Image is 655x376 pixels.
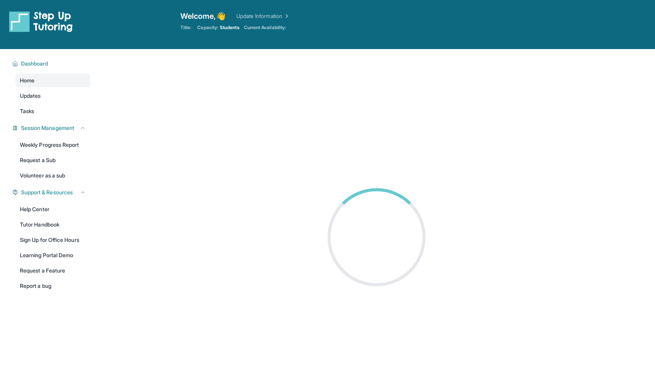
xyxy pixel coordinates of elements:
a: Request a Feature [15,264,90,277]
img: Chevron Right [282,12,290,20]
a: Request a Sub [15,153,90,167]
span: Welcome, 👋 [180,11,226,21]
a: Report a bug [15,279,90,293]
button: Session Management [18,124,86,132]
a: Tutor Handbook [15,218,90,232]
img: logo [9,11,73,32]
a: Volunteer as a sub [15,169,90,182]
span: Students [220,25,239,31]
a: Help Center [15,202,90,216]
a: Learning Portal Demo [15,248,90,262]
span: Capacity: [197,25,218,31]
a: Updates [15,89,90,103]
span: Home [20,77,34,84]
a: Home [15,74,90,87]
span: Updates [20,92,41,100]
a: Weekly Progress Report [15,138,90,152]
a: Sign Up for Office Hours [15,233,90,247]
button: Support & Resources [18,189,86,196]
span: Dashboard [21,60,48,67]
span: Tasks [20,107,34,115]
a: Tasks [15,104,90,118]
span: Session Management [21,124,74,132]
span: Title: [180,25,191,31]
button: Dashboard [18,60,86,67]
span: Current Availability: [244,25,286,31]
span: Support & Resources [21,189,73,196]
a: Update Information [236,12,290,20]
